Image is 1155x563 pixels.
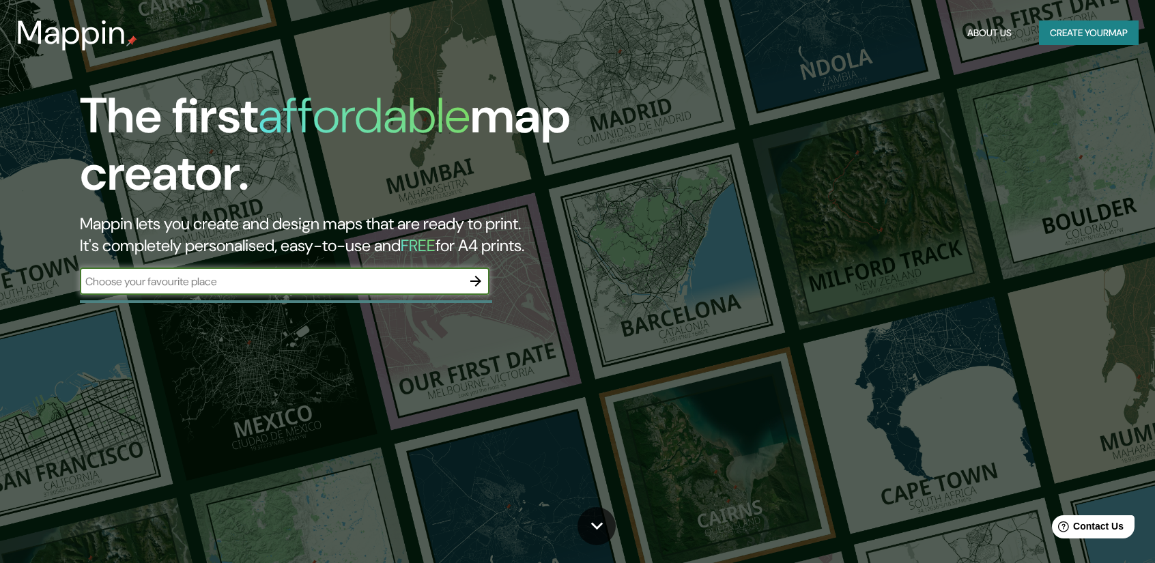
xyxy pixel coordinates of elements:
[962,20,1017,46] button: About Us
[126,35,137,46] img: mappin-pin
[1039,20,1139,46] button: Create yourmap
[258,84,470,147] h1: affordable
[16,14,126,52] h3: Mappin
[401,235,436,256] h5: FREE
[80,213,657,257] h2: Mappin lets you create and design maps that are ready to print. It's completely personalised, eas...
[1033,510,1140,548] iframe: Help widget launcher
[80,274,462,289] input: Choose your favourite place
[80,87,657,213] h1: The first map creator.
